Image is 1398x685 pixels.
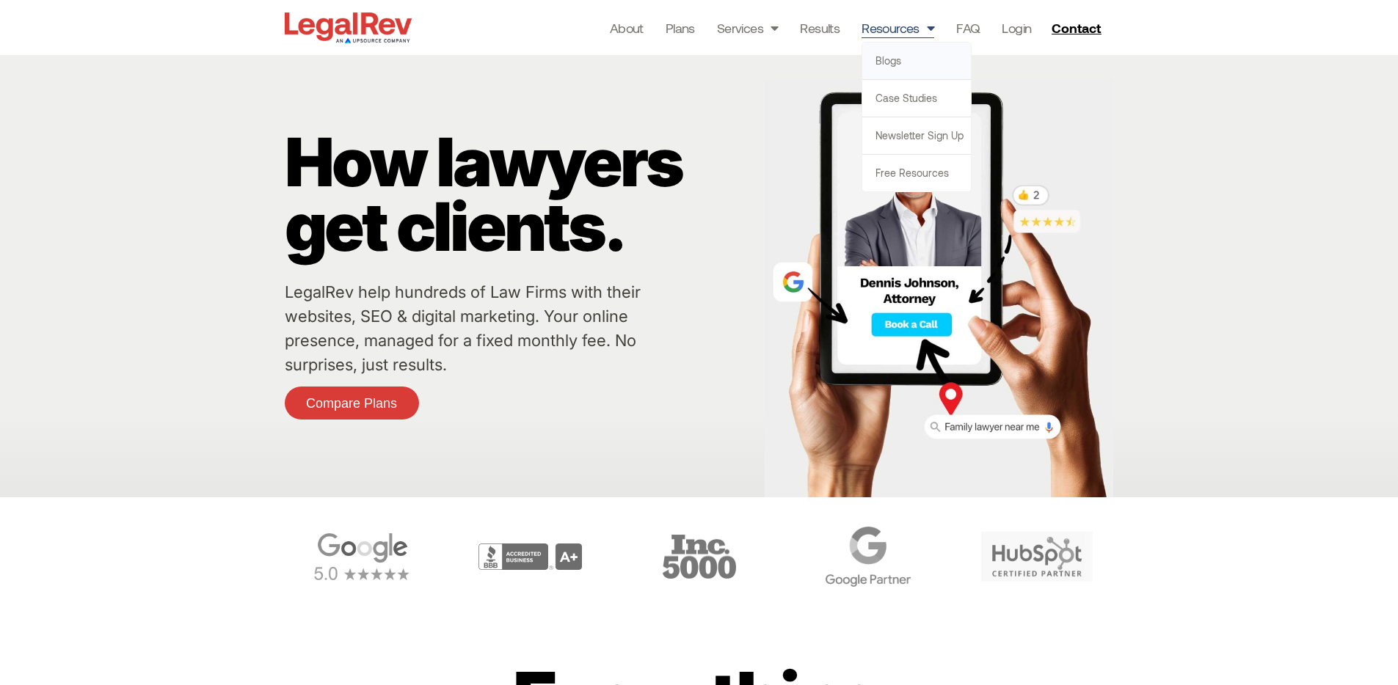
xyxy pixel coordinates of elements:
span: Contact [1052,21,1101,34]
a: Resources [862,18,934,38]
span: Compare Plans [306,397,397,410]
div: Carousel [281,519,1118,594]
a: Results [800,18,840,38]
div: 1 / 6 [281,519,443,594]
div: 2 / 6 [450,519,611,594]
a: Compare Plans [285,387,419,420]
a: Plans [666,18,695,38]
a: Services [717,18,779,38]
div: 5 / 6 [956,519,1118,594]
a: FAQ [956,18,980,38]
ul: Resources [862,42,972,192]
a: LegalRev help hundreds of Law Firms with their websites, SEO & digital marketing. Your online pre... [285,282,641,374]
a: Contact [1046,16,1110,40]
div: 3 / 6 [619,519,780,594]
a: Blogs [862,43,971,79]
a: Login [1002,18,1031,38]
a: Free Resources [862,155,971,191]
nav: Menu [610,18,1032,38]
a: Newsletter sign up [862,117,971,154]
div: 4 / 6 [787,519,949,594]
p: How lawyers get clients. [285,130,757,259]
a: Case Studies [862,80,971,117]
a: About [610,18,644,38]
